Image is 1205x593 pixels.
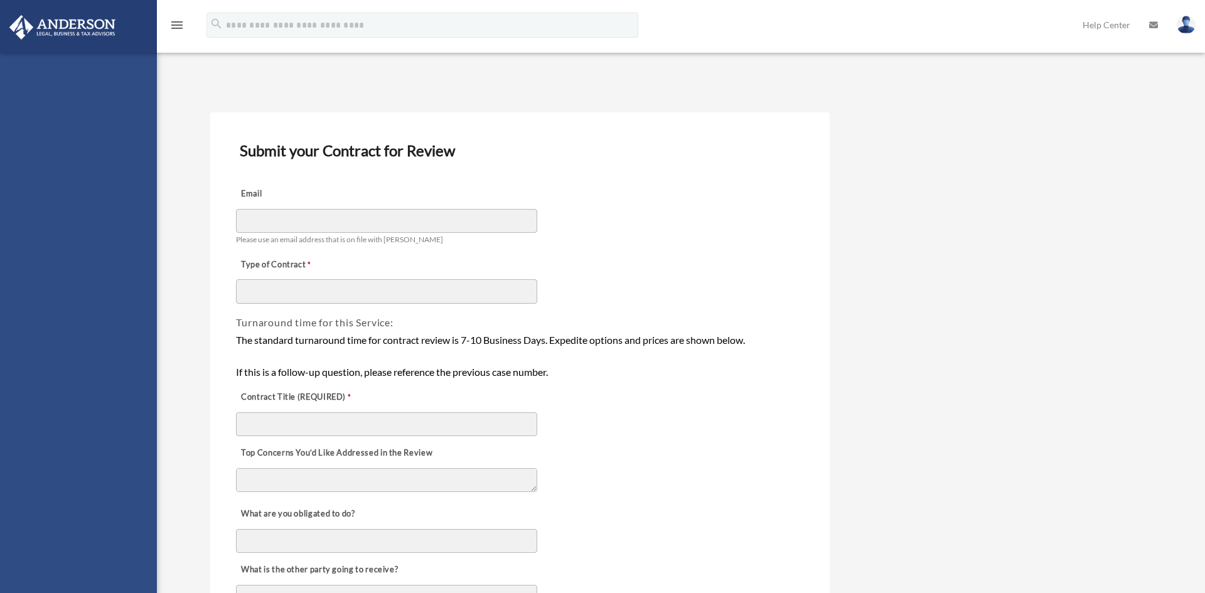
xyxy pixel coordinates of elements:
label: Email [236,186,361,203]
span: Turnaround time for this Service: [236,316,393,328]
label: Top Concerns You’d Like Addressed in the Review [236,444,436,462]
label: What is the other party going to receive? [236,562,401,579]
div: The standard turnaround time for contract review is 7-10 Business Days. Expedite options and pric... [236,332,803,380]
i: search [210,17,223,31]
span: Please use an email address that is on file with [PERSON_NAME] [236,235,443,244]
i: menu [169,18,185,33]
img: Anderson Advisors Platinum Portal [6,15,119,40]
a: menu [169,22,185,33]
img: User Pic [1177,16,1196,34]
label: Type of Contract [236,256,361,274]
h3: Submit your Contract for Review [235,137,805,164]
label: Contract Title (REQUIRED) [236,388,361,406]
label: What are you obligated to do? [236,506,361,523]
